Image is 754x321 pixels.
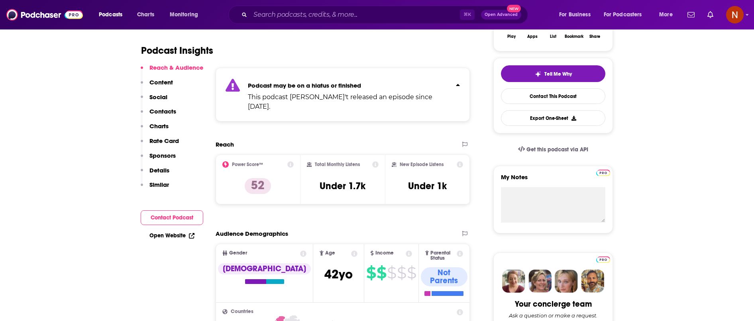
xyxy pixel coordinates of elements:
[216,68,470,121] section: Click to expand status details
[93,8,133,21] button: open menu
[141,152,176,166] button: Sponsors
[250,8,460,21] input: Search podcasts, credits, & more...
[596,255,610,263] a: Pro website
[726,6,744,23] img: User Profile
[502,270,525,293] img: Sydney Profile
[684,8,698,22] a: Show notifications dropdown
[528,270,552,293] img: Barbara Profile
[231,309,253,314] span: Countries
[387,266,396,279] span: $
[408,180,447,192] h3: Under 1k
[137,9,154,20] span: Charts
[366,266,376,279] span: $
[596,168,610,176] a: Pro website
[6,7,83,22] img: Podchaser - Follow, Share and Rate Podcasts
[501,15,522,44] button: Play
[515,299,592,309] div: Your concierge team
[460,10,475,20] span: ⌘ K
[400,162,444,167] h2: New Episode Listens
[236,6,536,24] div: Search podcasts, credits, & more...
[132,8,159,21] a: Charts
[141,166,169,181] button: Details
[232,162,263,167] h2: Power Score™
[229,251,247,256] span: Gender
[585,15,605,44] button: Share
[141,210,203,225] button: Contact Podcast
[141,93,167,108] button: Social
[99,9,122,20] span: Podcasts
[149,181,169,188] p: Similar
[604,9,642,20] span: For Podcasters
[407,266,416,279] span: $
[377,266,386,279] span: $
[149,64,203,71] p: Reach & Audience
[654,8,683,21] button: open menu
[544,71,572,77] span: Tell Me Why
[149,166,169,174] p: Details
[481,10,521,20] button: Open AdvancedNew
[397,266,406,279] span: $
[170,9,198,20] span: Monitoring
[248,82,361,89] strong: Podcast may be on a hiatus or finished
[589,34,600,39] div: Share
[596,256,610,263] img: Podchaser Pro
[218,263,311,274] div: [DEMOGRAPHIC_DATA]
[559,9,591,20] span: For Business
[485,13,518,17] span: Open Advanced
[726,6,744,23] span: Logged in as AdelNBM
[320,180,365,192] h3: Under 1.7k
[599,8,654,21] button: open menu
[430,251,455,261] span: Parental Status
[164,8,208,21] button: open menu
[324,266,353,282] span: 42 yo
[550,34,556,39] div: List
[726,6,744,23] button: Show profile menu
[141,137,179,152] button: Rate Card
[527,34,538,39] div: Apps
[565,34,583,39] div: Bookmark
[375,251,394,256] span: Income
[421,267,467,286] div: Not Parents
[522,15,542,44] button: Apps
[704,8,717,22] a: Show notifications dropdown
[501,88,605,104] a: Contact This Podcast
[216,230,288,237] h2: Audience Demographics
[141,78,173,93] button: Content
[141,45,213,57] h1: Podcast Insights
[535,71,541,77] img: tell me why sparkle
[216,141,234,148] h2: Reach
[141,122,169,137] button: Charts
[149,108,176,115] p: Contacts
[149,137,179,145] p: Rate Card
[564,15,584,44] button: Bookmark
[149,122,169,130] p: Charts
[509,312,597,319] div: Ask a question or make a request.
[526,146,588,153] span: Get this podcast via API
[659,9,673,20] span: More
[149,232,194,239] a: Open Website
[141,64,203,78] button: Reach & Audience
[507,5,521,12] span: New
[512,140,595,159] a: Get this podcast via API
[581,270,604,293] img: Jon Profile
[149,93,167,101] p: Social
[507,34,516,39] div: Play
[596,170,610,176] img: Podchaser Pro
[149,152,176,159] p: Sponsors
[315,162,360,167] h2: Total Monthly Listens
[501,173,605,187] label: My Notes
[141,108,176,122] button: Contacts
[501,110,605,126] button: Export One-Sheet
[248,92,450,112] p: This podcast [PERSON_NAME]'t released an episode since [DATE].
[501,65,605,82] button: tell me why sparkleTell Me Why
[555,270,578,293] img: Jules Profile
[325,251,335,256] span: Age
[149,78,173,86] p: Content
[554,8,601,21] button: open menu
[543,15,564,44] button: List
[245,178,271,194] p: 52
[141,181,169,196] button: Similar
